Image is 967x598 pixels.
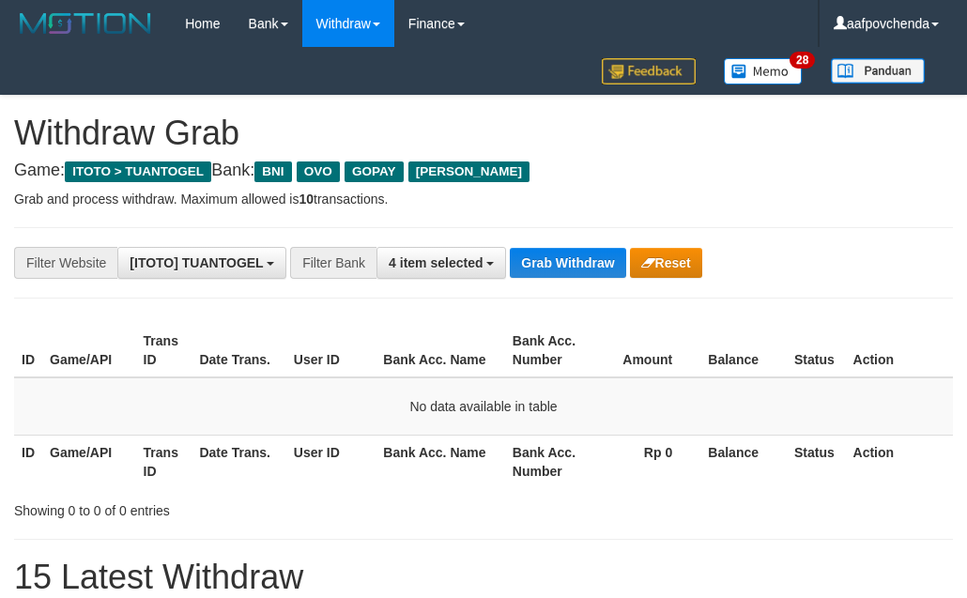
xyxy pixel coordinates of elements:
span: [PERSON_NAME] [408,161,530,182]
th: Status [787,435,846,488]
th: Amount [592,324,700,377]
th: Trans ID [136,324,192,377]
img: MOTION_logo.png [14,9,157,38]
th: Status [787,324,846,377]
button: [ITOTO] TUANTOGEL [117,247,286,279]
th: ID [14,435,42,488]
td: No data available in table [14,377,953,436]
th: Rp 0 [592,435,700,488]
th: Bank Acc. Number [505,324,592,377]
th: User ID [286,435,376,488]
strong: 10 [299,192,314,207]
button: Reset [630,248,702,278]
div: Filter Website [14,247,117,279]
span: ITOTO > TUANTOGEL [65,161,211,182]
div: Showing 0 to 0 of 0 entries [14,494,389,520]
div: Filter Bank [290,247,376,279]
th: Bank Acc. Number [505,435,592,488]
img: Feedback.jpg [602,58,696,84]
th: User ID [286,324,376,377]
span: [ITOTO] TUANTOGEL [130,255,263,270]
a: 28 [710,47,817,95]
th: Balance [700,435,787,488]
th: Action [846,324,953,377]
th: Game/API [42,435,136,488]
th: Action [846,435,953,488]
button: 4 item selected [376,247,506,279]
span: OVO [297,161,340,182]
h1: Withdraw Grab [14,115,953,152]
h1: 15 Latest Withdraw [14,559,953,596]
span: GOPAY [345,161,404,182]
th: Date Trans. [192,324,285,377]
th: Balance [700,324,787,377]
img: panduan.png [831,58,925,84]
th: Bank Acc. Name [376,324,505,377]
span: BNI [254,161,291,182]
h4: Game: Bank: [14,161,953,180]
th: Date Trans. [192,435,285,488]
th: Bank Acc. Name [376,435,505,488]
img: Button%20Memo.svg [724,58,803,84]
span: 28 [790,52,815,69]
th: Game/API [42,324,136,377]
span: 4 item selected [389,255,483,270]
th: ID [14,324,42,377]
p: Grab and process withdraw. Maximum allowed is transactions. [14,190,953,208]
button: Grab Withdraw [510,248,625,278]
th: Trans ID [136,435,192,488]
